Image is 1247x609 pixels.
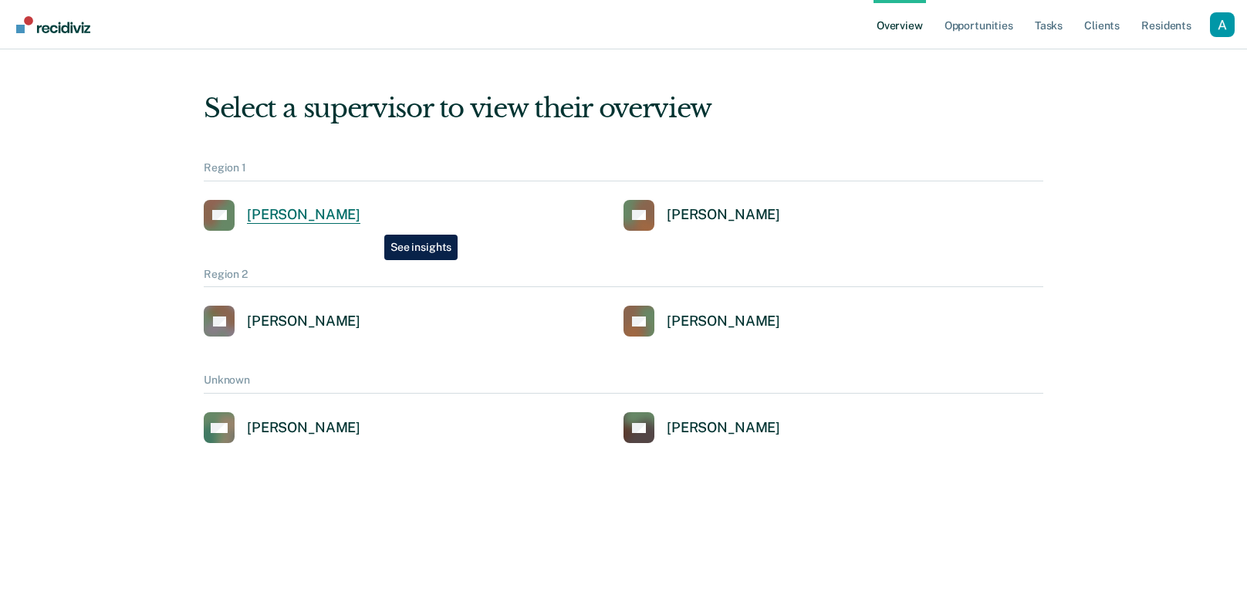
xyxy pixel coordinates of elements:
[623,412,780,443] a: [PERSON_NAME]
[204,374,1043,394] div: Unknown
[247,313,360,330] div: [PERSON_NAME]
[204,306,360,337] a: [PERSON_NAME]
[247,206,360,224] div: [PERSON_NAME]
[667,206,780,224] div: [PERSON_NAME]
[204,268,1043,288] div: Region 2
[667,313,780,330] div: [PERSON_NAME]
[204,93,1043,124] div: Select a supervisor to view their overview
[667,419,780,437] div: [PERSON_NAME]
[623,200,780,231] a: [PERSON_NAME]
[16,16,90,33] img: Recidiviz
[247,419,360,437] div: [PERSON_NAME]
[1210,12,1235,37] button: Profile dropdown button
[623,306,780,337] a: [PERSON_NAME]
[204,200,360,231] a: [PERSON_NAME]
[204,161,1043,181] div: Region 1
[204,412,360,443] a: [PERSON_NAME]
